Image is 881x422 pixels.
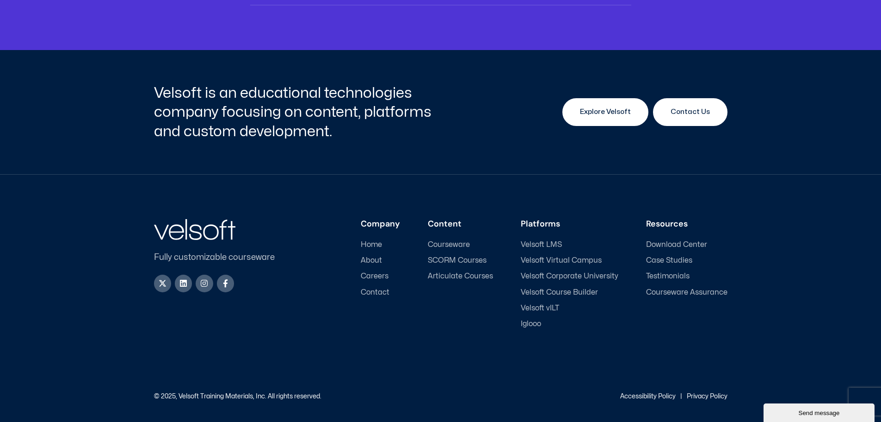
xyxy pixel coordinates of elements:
span: Testimonials [646,272,690,281]
a: Iglooo [521,320,618,328]
span: Contact [361,288,389,297]
span: Careers [361,272,388,281]
a: About [361,256,400,265]
a: Case Studies [646,256,727,265]
span: Velsoft Virtual Campus [521,256,602,265]
a: Testimonials [646,272,727,281]
h3: Resources [646,219,727,229]
span: SCORM Courses [428,256,487,265]
a: Privacy Policy [687,393,727,399]
a: Courseware Assurance [646,288,727,297]
span: Velsoft vILT [521,304,559,313]
a: Courseware [428,240,493,249]
h3: Platforms [521,219,618,229]
a: Velsoft LMS [521,240,618,249]
a: SCORM Courses [428,256,493,265]
a: Velsoft Virtual Campus [521,256,618,265]
span: Case Studies [646,256,692,265]
a: Accessibility Policy [620,393,676,399]
span: Explore Velsoft [580,107,631,118]
a: Articulate Courses [428,272,493,281]
h3: Content [428,219,493,229]
iframe: chat widget [764,402,876,422]
a: Velsoft Course Builder [521,288,618,297]
h2: Velsoft is an educational technologies company focusing on content, platforms and custom developm... [154,83,438,141]
a: Velsoft Corporate University [521,272,618,281]
span: Velsoft Course Builder [521,288,598,297]
span: Courseware [428,240,470,249]
p: Fully customizable courseware [154,251,290,264]
span: Iglooo [521,320,541,328]
a: Home [361,240,400,249]
h3: Company [361,219,400,229]
a: Explore Velsoft [562,98,648,126]
a: Download Center [646,240,727,249]
p: | [680,393,682,400]
span: Contact Us [671,107,710,118]
p: © 2025, Velsoft Training Materials, Inc. All rights reserved. [154,393,321,400]
a: Careers [361,272,400,281]
a: Contact [361,288,400,297]
a: Velsoft vILT [521,304,618,313]
a: Contact Us [653,98,727,126]
span: Home [361,240,382,249]
span: About [361,256,382,265]
span: Download Center [646,240,707,249]
span: Velsoft LMS [521,240,562,249]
